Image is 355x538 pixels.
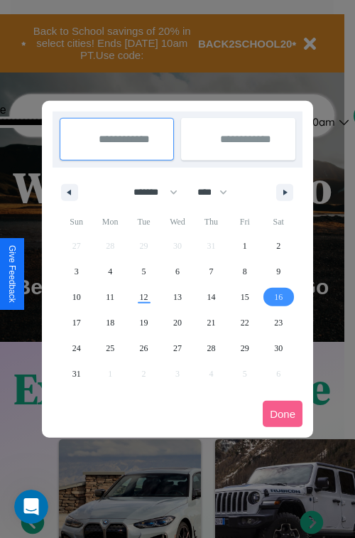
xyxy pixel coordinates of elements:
span: 16 [274,284,283,310]
button: 13 [160,284,194,310]
button: 3 [60,259,93,284]
button: 11 [93,284,126,310]
span: Fri [228,210,261,233]
button: 26 [127,335,160,361]
button: 21 [195,310,228,335]
span: 22 [241,310,249,335]
button: 2 [262,233,295,259]
span: 30 [274,335,283,361]
div: Give Feedback [7,245,17,303]
button: 28 [195,335,228,361]
button: 27 [160,335,194,361]
button: 8 [228,259,261,284]
span: 8 [243,259,247,284]
span: 20 [173,310,182,335]
button: 6 [160,259,194,284]
button: 20 [160,310,194,335]
span: 5 [142,259,146,284]
span: 19 [140,310,148,335]
span: Sat [262,210,295,233]
span: 27 [173,335,182,361]
span: 10 [72,284,81,310]
button: 19 [127,310,160,335]
button: 14 [195,284,228,310]
span: 1 [243,233,247,259]
span: 6 [175,259,180,284]
button: 1 [228,233,261,259]
button: 15 [228,284,261,310]
button: 9 [262,259,295,284]
button: 17 [60,310,93,335]
button: 23 [262,310,295,335]
span: 3 [75,259,79,284]
span: 9 [276,259,280,284]
span: 7 [209,259,213,284]
span: 14 [207,284,215,310]
iframe: Intercom live chat [14,490,48,524]
button: 7 [195,259,228,284]
span: 17 [72,310,81,335]
span: 31 [72,361,81,387]
button: 22 [228,310,261,335]
span: Thu [195,210,228,233]
button: 10 [60,284,93,310]
span: 25 [106,335,114,361]
span: 4 [108,259,112,284]
span: Tue [127,210,160,233]
button: 30 [262,335,295,361]
button: 16 [262,284,295,310]
button: 4 [93,259,126,284]
button: Done [263,401,302,427]
span: Mon [93,210,126,233]
button: 18 [93,310,126,335]
span: 15 [241,284,249,310]
span: 18 [106,310,114,335]
span: 2 [276,233,280,259]
span: 24 [72,335,81,361]
button: 29 [228,335,261,361]
span: 12 [140,284,148,310]
span: 13 [173,284,182,310]
button: 31 [60,361,93,387]
span: 28 [207,335,215,361]
button: 25 [93,335,126,361]
span: 26 [140,335,148,361]
button: 24 [60,335,93,361]
span: 11 [106,284,114,310]
span: 23 [274,310,283,335]
span: 29 [241,335,249,361]
span: 21 [207,310,215,335]
button: 12 [127,284,160,310]
span: Wed [160,210,194,233]
button: 5 [127,259,160,284]
span: Sun [60,210,93,233]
